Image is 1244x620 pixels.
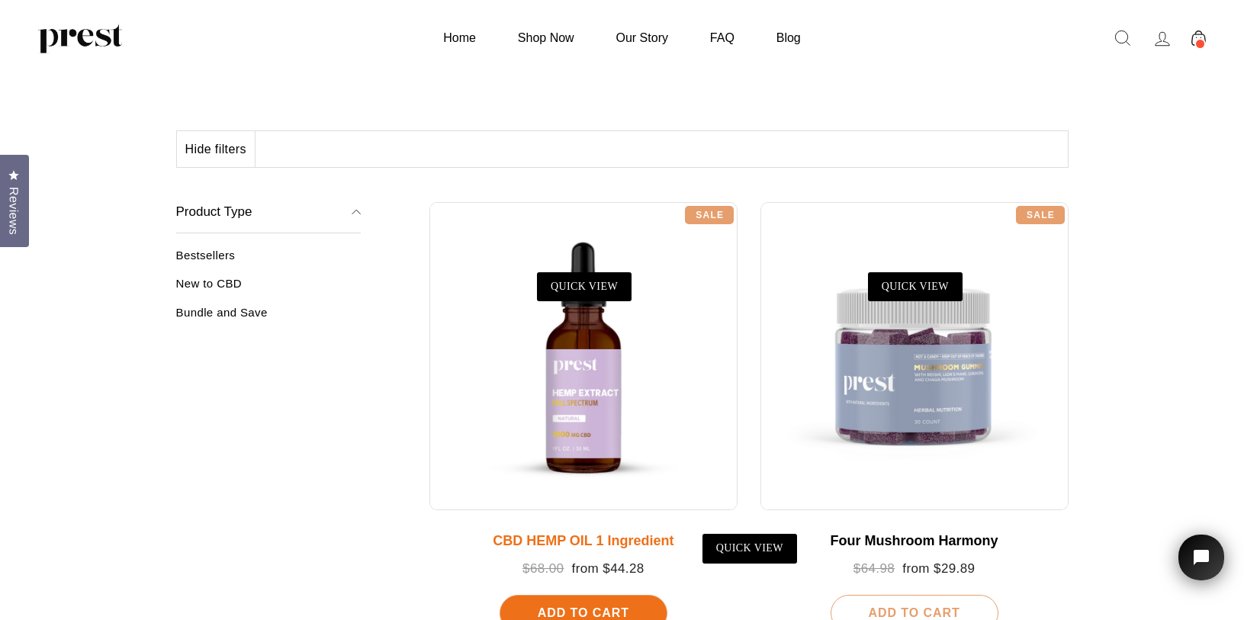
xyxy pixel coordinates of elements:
[1159,513,1244,620] iframe: Tidio Chat
[522,561,564,576] span: $68.00
[597,23,687,53] a: Our Story
[702,534,797,563] a: QUICK VIEW
[4,187,24,235] span: Reviews
[868,272,963,301] a: QUICK VIEW
[538,606,629,619] span: Add To Cart
[537,272,632,301] a: QUICK VIEW
[1016,206,1065,224] div: Sale
[776,533,1053,550] div: Four Mushroom Harmony
[38,23,122,53] img: PREST ORGANICS
[445,561,722,577] div: from $44.28
[177,131,256,168] button: Hide filters
[424,23,819,53] ul: Primary
[868,606,960,619] span: Add To Cart
[176,191,362,233] button: Product Type
[499,23,593,53] a: Shop Now
[176,306,362,331] a: Bundle and Save
[757,23,820,53] a: Blog
[176,277,362,302] a: New to CBD
[445,533,722,550] div: CBD HEMP OIL 1 Ingredient
[853,561,895,576] span: $64.98
[776,561,1053,577] div: from $29.89
[685,206,734,224] div: Sale
[424,23,495,53] a: Home
[691,23,754,53] a: FAQ
[176,249,362,274] a: Bestsellers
